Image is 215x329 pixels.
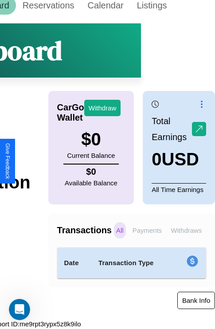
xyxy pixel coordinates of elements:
iframe: Intercom live chat [9,299,30,320]
p: Payments [130,222,164,239]
h4: $ 0 [65,167,117,177]
p: All [114,222,126,239]
p: Withdraws [168,222,204,239]
h3: $ 0 [67,129,115,149]
p: All Time Earnings [152,183,206,196]
p: Current Balance [67,149,115,161]
div: Give Feedback [4,143,11,179]
p: Available Balance [65,177,117,189]
button: Bank Info [177,292,215,309]
p: Total Earnings [152,113,192,145]
h3: 0 USD [152,149,206,169]
h4: CarGo Wallet [57,102,84,123]
h4: Transactions [57,225,112,235]
h4: Transaction Type [98,258,167,268]
button: Withdraw [84,100,121,116]
table: simple table [57,247,207,278]
h4: Date [64,258,84,268]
